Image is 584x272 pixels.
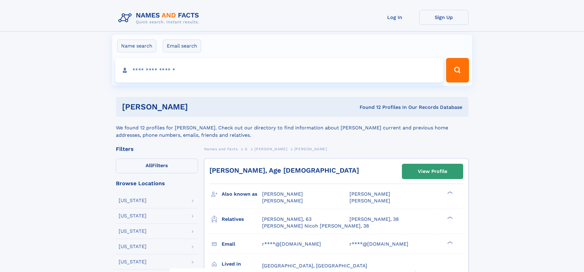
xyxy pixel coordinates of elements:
[222,239,262,249] h3: Email
[274,104,462,111] div: Found 12 Profiles In Our Records Database
[349,191,390,197] span: [PERSON_NAME]
[254,147,287,151] span: [PERSON_NAME]
[119,213,147,218] div: [US_STATE]
[116,159,198,173] label: Filters
[254,145,287,153] a: [PERSON_NAME]
[119,244,147,249] div: [US_STATE]
[446,216,453,220] div: ❯
[222,189,262,199] h3: Also known as
[294,147,327,151] span: [PERSON_NAME]
[418,164,447,178] div: View Profile
[116,146,198,152] div: Filters
[122,103,274,111] h1: [PERSON_NAME]
[262,263,367,269] span: [GEOGRAPHIC_DATA], [GEOGRAPHIC_DATA]
[262,191,303,197] span: [PERSON_NAME]
[402,164,463,179] a: View Profile
[419,10,468,25] a: Sign Up
[209,167,359,174] a: [PERSON_NAME], Age [DEMOGRAPHIC_DATA]
[115,58,444,82] input: search input
[349,198,390,204] span: [PERSON_NAME]
[446,240,453,244] div: ❯
[119,198,147,203] div: [US_STATE]
[117,40,156,52] label: Name search
[349,216,399,223] a: [PERSON_NAME], 38
[146,163,152,168] span: All
[262,223,369,229] a: [PERSON_NAME] Nicoh [PERSON_NAME], 38
[245,147,248,151] span: G
[163,40,201,52] label: Email search
[262,216,311,223] a: [PERSON_NAME], 63
[116,181,198,186] div: Browse Locations
[222,259,262,269] h3: Lived in
[119,229,147,234] div: [US_STATE]
[446,58,469,82] button: Search Button
[245,145,248,153] a: G
[116,10,204,26] img: Logo Names and Facts
[446,191,453,195] div: ❯
[222,214,262,224] h3: Relatives
[116,117,468,139] div: We found 12 profiles for [PERSON_NAME]. Check out our directory to find information about [PERSON...
[204,145,238,153] a: Names and Facts
[119,259,147,264] div: [US_STATE]
[262,198,303,204] span: [PERSON_NAME]
[370,10,419,25] a: Log In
